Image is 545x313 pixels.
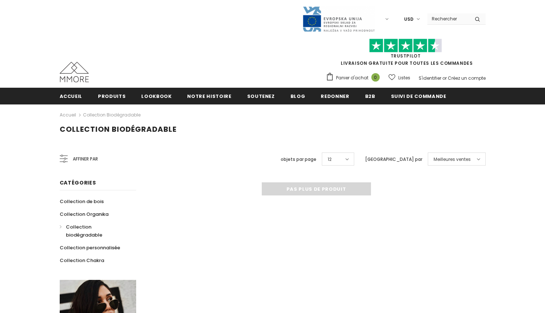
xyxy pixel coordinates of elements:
[60,211,108,218] span: Collection Organika
[302,16,375,22] a: Javni Razpis
[60,257,104,264] span: Collection Chakra
[365,93,375,100] span: B2B
[427,13,469,24] input: Search Site
[60,244,120,251] span: Collection personnalisée
[391,93,446,100] span: Suivi de commande
[302,6,375,32] img: Javni Razpis
[281,156,316,163] label: objets par page
[336,74,368,82] span: Panier d'achat
[391,53,421,59] a: TrustPilot
[60,93,83,100] span: Accueil
[388,71,410,84] a: Listes
[247,88,275,104] a: soutenez
[391,88,446,104] a: Suivi de commande
[60,221,128,241] a: Collection biodégradable
[326,72,383,83] a: Panier d'achat 0
[404,16,414,23] span: USD
[398,74,410,82] span: Listes
[442,75,447,81] span: or
[419,75,441,81] a: S'identifier
[247,93,275,100] span: soutenez
[448,75,486,81] a: Créez un compte
[66,223,102,238] span: Collection biodégradable
[60,208,108,221] a: Collection Organika
[98,88,126,104] a: Produits
[141,93,171,100] span: Lookbook
[369,39,442,53] img: Faites confiance aux étoiles pilotes
[98,93,126,100] span: Produits
[434,156,471,163] span: Meilleures ventes
[60,179,96,186] span: Catégories
[141,88,171,104] a: Lookbook
[187,88,231,104] a: Notre histoire
[328,156,332,163] span: 12
[365,156,422,163] label: [GEOGRAPHIC_DATA] par
[60,111,76,119] a: Accueil
[326,42,486,66] span: LIVRAISON GRATUITE POUR TOUTES LES COMMANDES
[60,124,177,134] span: Collection biodégradable
[321,88,349,104] a: Redonner
[321,93,349,100] span: Redonner
[291,93,305,100] span: Blog
[60,195,104,208] a: Collection de bois
[371,73,380,82] span: 0
[365,88,375,104] a: B2B
[73,155,98,163] span: Affiner par
[60,198,104,205] span: Collection de bois
[187,93,231,100] span: Notre histoire
[83,112,141,118] a: Collection biodégradable
[60,62,89,82] img: Cas MMORE
[60,254,104,267] a: Collection Chakra
[60,88,83,104] a: Accueil
[60,241,120,254] a: Collection personnalisée
[291,88,305,104] a: Blog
